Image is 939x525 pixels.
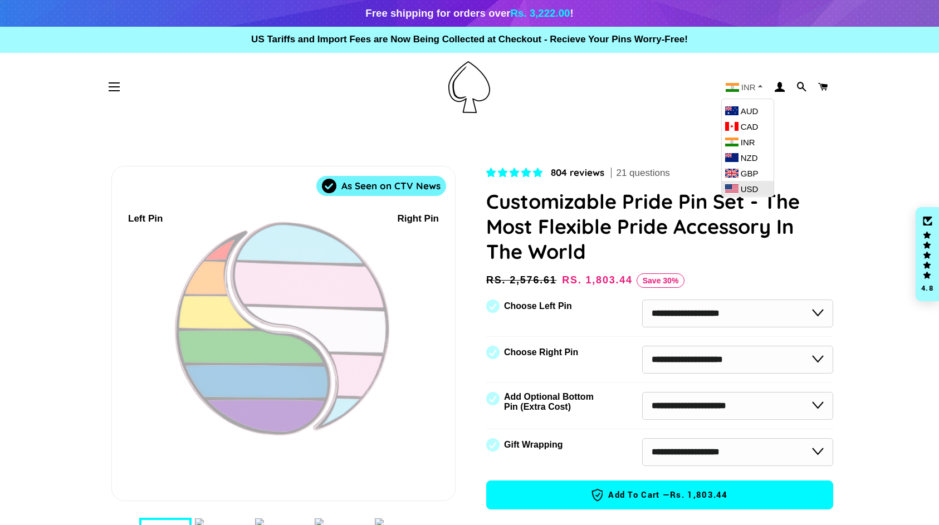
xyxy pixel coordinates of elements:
[921,284,934,292] div: 4.8
[504,347,578,357] label: Choose Right Pin
[448,61,490,113] img: Pin-Ace
[637,273,685,288] span: Save 30%
[741,106,759,115] span: AUD
[562,274,633,286] span: Rs. 1,803.44
[365,6,573,21] div: Free shipping for orders over !
[511,7,570,19] span: Rs. 3,222.00
[504,301,572,311] label: Choose Left Pin
[112,166,455,501] div: 1 / 7
[551,166,604,178] span: 804 reviews
[741,169,759,178] span: GBP
[397,212,439,227] div: Right Pin
[504,392,598,412] label: Add Optional Bottom Pin (Extra Cost)
[503,488,816,502] span: Add to Cart —
[486,168,545,178] span: 4.83 stars
[670,489,728,501] span: Rs. 1,803.44
[916,207,939,302] div: Click to open Judge.me floating reviews tab
[486,189,833,264] h1: Customizable Pride Pin Set - The Most Flexible Pride Accessory In The World
[504,440,563,450] label: Gift Wrapping
[741,153,758,163] span: NZD
[486,480,833,509] button: Add to Cart —Rs. 1,803.44
[741,184,759,194] span: USD
[486,272,560,288] span: Rs. 2,576.61
[741,138,755,147] span: INR
[616,166,669,180] span: 21 questions
[741,83,756,91] span: INR
[741,121,759,131] span: CAD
